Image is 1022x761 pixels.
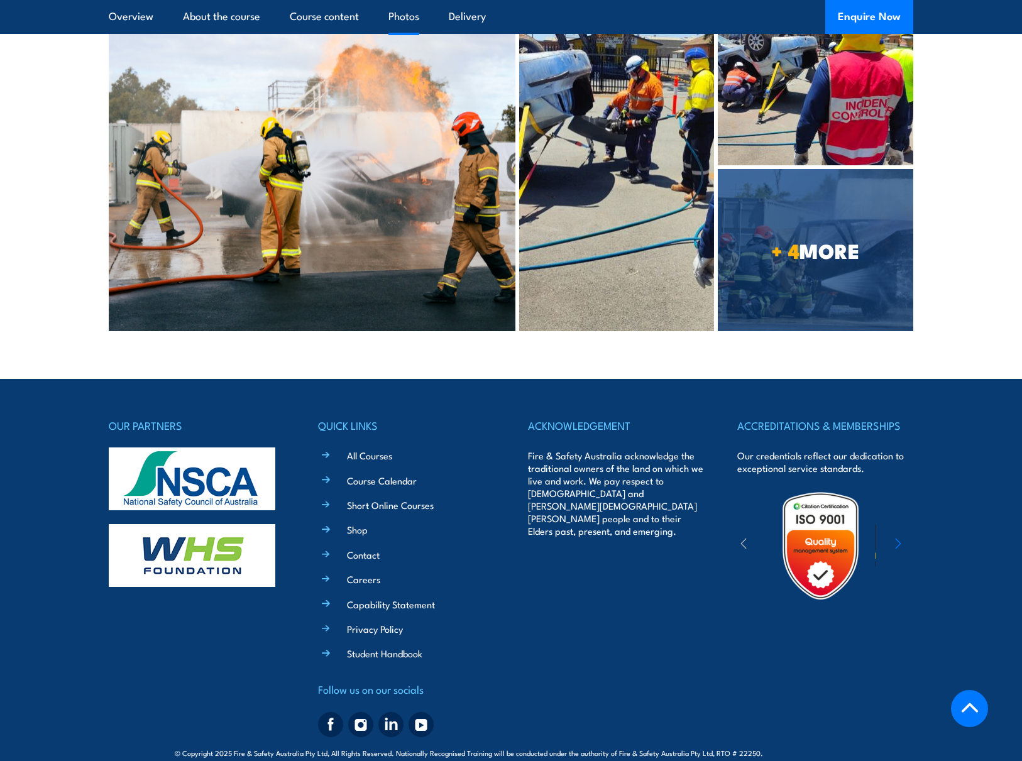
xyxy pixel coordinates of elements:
p: Fire & Safety Australia acknowledge the traditional owners of the land on which we live and work.... [528,449,704,537]
img: whs-logo-footer [109,524,275,587]
a: Privacy Policy [347,622,403,635]
span: MORE [718,241,913,259]
a: Student Handbook [347,647,422,660]
a: Careers [347,572,380,586]
img: ewpa-logo [876,524,985,567]
p: Our credentials reflect our dedication to exceptional service standards. [737,449,913,474]
img: Lead Emergency Teams TRAINING [519,4,714,331]
img: nsca-logo-footer [109,447,275,510]
strong: + 4 [771,234,799,266]
a: Shop [347,523,368,536]
a: KND Digital [804,746,848,758]
img: Lead Emergency Teams TRAINING [109,4,515,331]
span: © Copyright 2025 Fire & Safety Australia Pty Ltd, All Rights Reserved. Nationally Recognised Trai... [175,747,848,758]
h4: ACKNOWLEDGEMENT [528,417,704,434]
h4: Follow us on our socials [318,681,494,698]
a: Course Calendar [347,474,417,487]
a: + 4MORE [718,169,913,331]
a: All Courses [347,449,392,462]
h4: QUICK LINKS [318,417,494,434]
img: Untitled design (19) [766,491,876,601]
a: Capability Statement [347,598,435,611]
a: Short Online Courses [347,498,434,512]
a: Contact [347,548,380,561]
h4: ACCREDITATIONS & MEMBERSHIPS [737,417,913,434]
img: Lead Emergency Teams TRAINING [718,4,913,165]
h4: OUR PARTNERS [109,417,285,434]
span: Site: [777,748,848,758]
